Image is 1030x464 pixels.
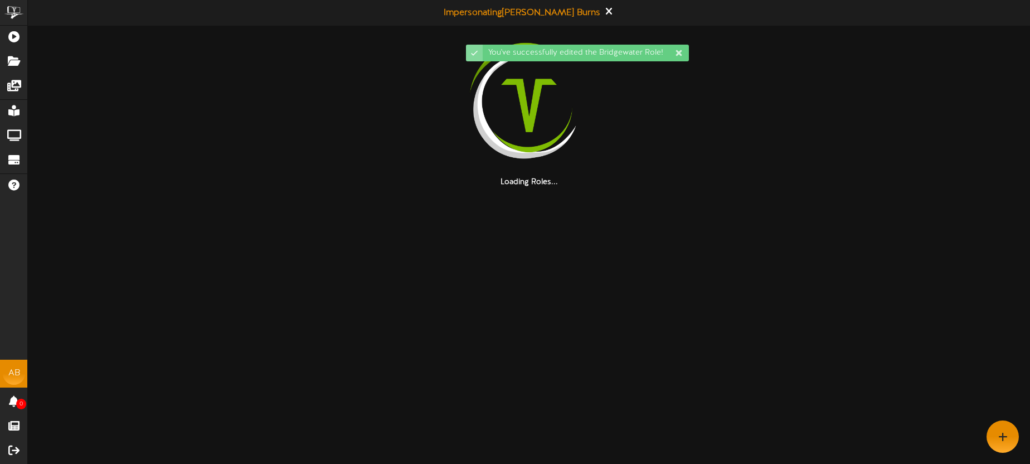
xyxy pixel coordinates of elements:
div: Dismiss this notification [674,47,683,59]
div: You've successfully edited the Bridgewater Role! [483,45,689,61]
img: loading-spinner-2.png [458,34,600,177]
strong: Loading Roles... [501,178,558,186]
span: 0 [16,399,26,409]
div: AB [3,362,25,385]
